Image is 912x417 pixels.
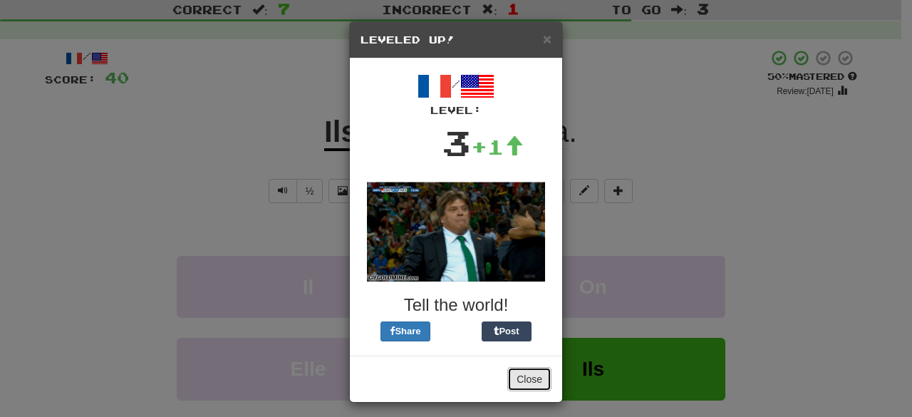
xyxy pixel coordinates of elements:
[471,133,524,161] div: +1
[361,33,551,47] h5: Leveled Up!
[367,182,545,282] img: soccer-coach-305de1daf777ce53eb89c6f6bc29008043040bc4dbfb934f710cb4871828419f.gif
[507,367,551,391] button: Close
[361,69,551,118] div: /
[543,31,551,46] button: Close
[361,103,551,118] div: Level:
[430,321,482,341] iframe: X Post Button
[442,118,471,168] div: 3
[543,31,551,47] span: ×
[482,321,532,341] button: Post
[380,321,430,341] button: Share
[361,296,551,314] h3: Tell the world!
